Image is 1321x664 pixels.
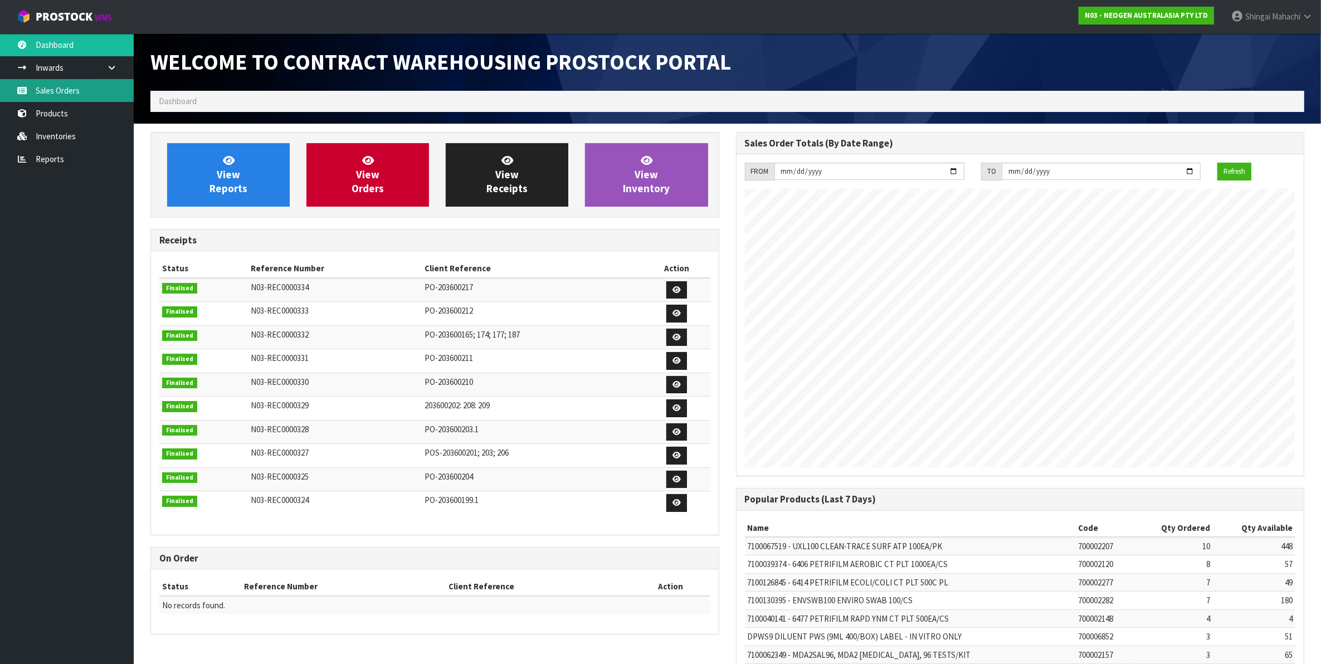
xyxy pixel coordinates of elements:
div: TO [981,163,1002,180]
span: Finalised [162,378,197,389]
span: N03-REC0000327 [251,447,309,458]
span: Finalised [162,472,197,484]
span: View Inventory [623,154,670,196]
img: cube-alt.png [17,9,31,23]
span: PO-203600217 [425,282,473,292]
td: 4 [1213,609,1295,627]
a: ViewReceipts [446,143,568,207]
td: 3 [1134,646,1213,663]
small: WMS [95,12,112,23]
span: Finalised [162,448,197,460]
td: 49 [1213,573,1295,591]
span: PO-203600199.1 [425,495,479,505]
td: 7100062349 - MDA2SAL96, MDA2 [MEDICAL_DATA], 96 TESTS/KIT [745,646,1076,663]
span: PO-203600210 [425,377,473,387]
td: 3 [1134,628,1213,646]
span: Finalised [162,401,197,412]
td: 700002148 [1075,609,1134,627]
span: N03-REC0000332 [251,329,309,340]
th: Status [159,578,241,595]
th: Qty Available [1213,519,1295,537]
span: PO-203600203.1 [425,424,479,434]
h3: On Order [159,553,710,564]
span: PO-203600211 [425,353,473,363]
td: 57 [1213,555,1295,573]
td: 448 [1213,537,1295,555]
span: Finalised [162,330,197,341]
td: 700002282 [1075,592,1134,609]
th: Action [643,260,710,277]
span: Shingai [1245,11,1270,22]
span: PO-203600204 [425,471,473,482]
a: ViewInventory [585,143,708,207]
th: Reference Number [248,260,422,277]
td: 7 [1134,573,1213,591]
td: 700002207 [1075,537,1134,555]
span: Dashboard [159,96,197,106]
span: N03-REC0000333 [251,305,309,316]
td: 7100126845 - 6414 PETRIFILM ECOLI/COLI CT PLT 500C PL [745,573,1076,591]
a: ViewOrders [306,143,429,207]
span: N03-REC0000331 [251,353,309,363]
span: N03-REC0000334 [251,282,309,292]
span: N03-REC0000324 [251,495,309,505]
td: No records found. [159,596,710,614]
td: 8 [1134,555,1213,573]
span: N03-REC0000330 [251,377,309,387]
td: 65 [1213,646,1295,663]
td: 51 [1213,628,1295,646]
span: N03-REC0000329 [251,400,309,411]
th: Name [745,519,1076,537]
td: 4 [1134,609,1213,627]
button: Refresh [1217,163,1251,180]
span: Finalised [162,306,197,318]
span: Welcome to Contract Warehousing ProStock Portal [150,48,731,76]
h3: Receipts [159,235,710,246]
td: 7 [1134,592,1213,609]
th: Client Reference [422,260,643,277]
th: Reference Number [241,578,445,595]
td: 7100130395 - ENVSWB100 ENVIRO SWAB 100/CS [745,592,1076,609]
th: Client Reference [446,578,631,595]
th: Status [159,260,248,277]
td: 7100040141 - 6477 PETRIFILM RAPD YNM CT PLT 500EA/CS [745,609,1076,627]
span: Finalised [162,496,197,507]
th: Action [631,578,710,595]
td: 700002120 [1075,555,1134,573]
h3: Sales Order Totals (By Date Range) [745,138,1296,149]
th: Code [1075,519,1134,537]
span: Finalised [162,425,197,436]
strong: N03 - NEOGEN AUSTRALASIA PTY LTD [1085,11,1208,20]
td: 7100067519 - UXL100 CLEAN-TRACE SURF ATP 100EA/PK [745,537,1076,555]
span: View Orders [352,154,384,196]
td: 180 [1213,592,1295,609]
span: ProStock [36,9,92,24]
span: Finalised [162,354,197,365]
span: POS-203600201; 203; 206 [425,447,509,458]
span: PO-203600212 [425,305,473,316]
span: Finalised [162,283,197,294]
span: View Reports [209,154,247,196]
div: FROM [745,163,774,180]
td: 7100039374 - 6406 PETRIFILM AEROBIC CT PLT 1000EA/CS [745,555,1076,573]
span: 203600202: 208: 209 [425,400,490,411]
h3: Popular Products (Last 7 Days) [745,494,1296,505]
span: Mahachi [1272,11,1300,22]
td: 10 [1134,537,1213,555]
span: PO-203600165; 174; 177; 187 [425,329,520,340]
td: 700002157 [1075,646,1134,663]
span: N03-REC0000325 [251,471,309,482]
span: N03-REC0000328 [251,424,309,434]
td: 700002277 [1075,573,1134,591]
td: DPWS9 DILUENT PWS (9ML 400/BOX) LABEL - IN VITRO ONLY [745,628,1076,646]
span: View Receipts [486,154,528,196]
td: 700006852 [1075,628,1134,646]
a: ViewReports [167,143,290,207]
th: Qty Ordered [1134,519,1213,537]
